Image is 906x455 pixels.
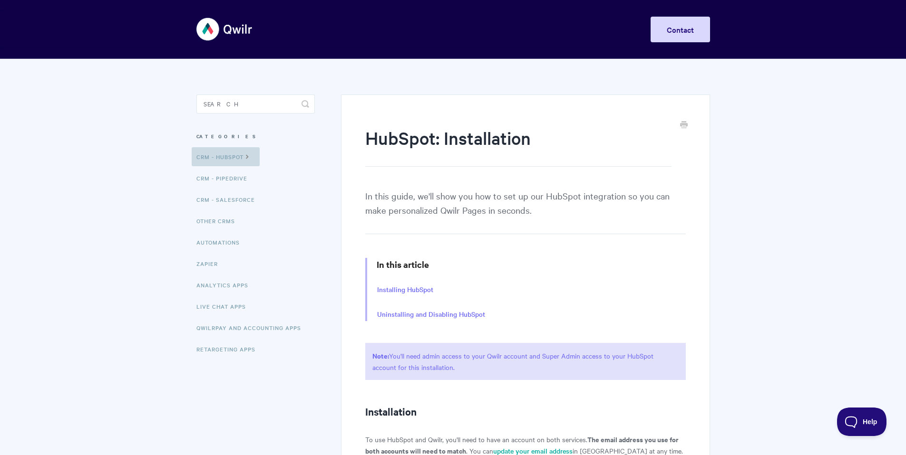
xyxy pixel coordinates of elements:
iframe: Toggle Customer Support [837,408,887,436]
a: CRM - Pipedrive [196,169,254,188]
img: Qwilr Help Center [196,11,253,47]
a: Automations [196,233,247,252]
a: Analytics Apps [196,275,255,294]
strong: Note: [372,351,389,360]
a: Retargeting Apps [196,340,263,359]
a: CRM - HubSpot [192,147,260,166]
p: You'll need admin access to your Qwilr account and Super Admin access to your HubSpot account for... [365,343,685,380]
a: Live Chat Apps [196,297,253,316]
a: CRM - Salesforce [196,190,262,209]
h2: Installation [365,404,685,419]
a: Uninstalling and Disabling HubSpot [377,309,485,320]
a: Other CRMs [196,211,242,230]
input: Search [196,95,315,114]
p: In this guide, we'll show you how to set up our HubSpot integration so you can make personalized ... [365,189,685,234]
a: Print this Article [680,120,688,131]
h3: In this article [377,258,685,271]
h1: HubSpot: Installation [365,126,671,167]
a: QwilrPay and Accounting Apps [196,318,308,337]
a: Installing HubSpot [377,284,433,295]
a: Contact [651,17,710,42]
a: Zapier [196,254,225,273]
h3: Categories [196,128,315,145]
